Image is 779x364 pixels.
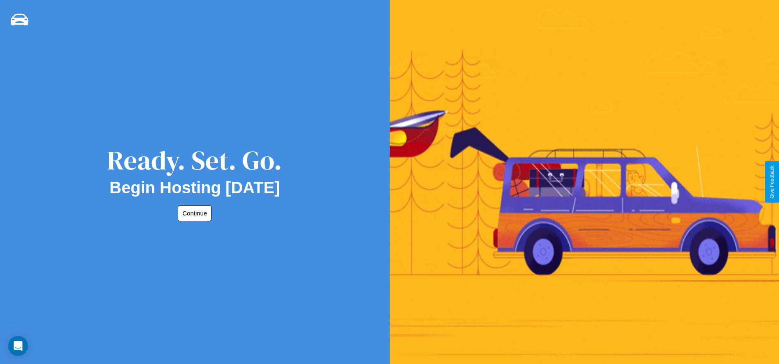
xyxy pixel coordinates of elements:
div: Open Intercom Messenger [8,336,28,356]
div: Give Feedback [769,165,775,199]
h2: Begin Hosting [DATE] [110,179,280,197]
div: Ready. Set. Go. [107,142,282,179]
button: Continue [178,205,211,221]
